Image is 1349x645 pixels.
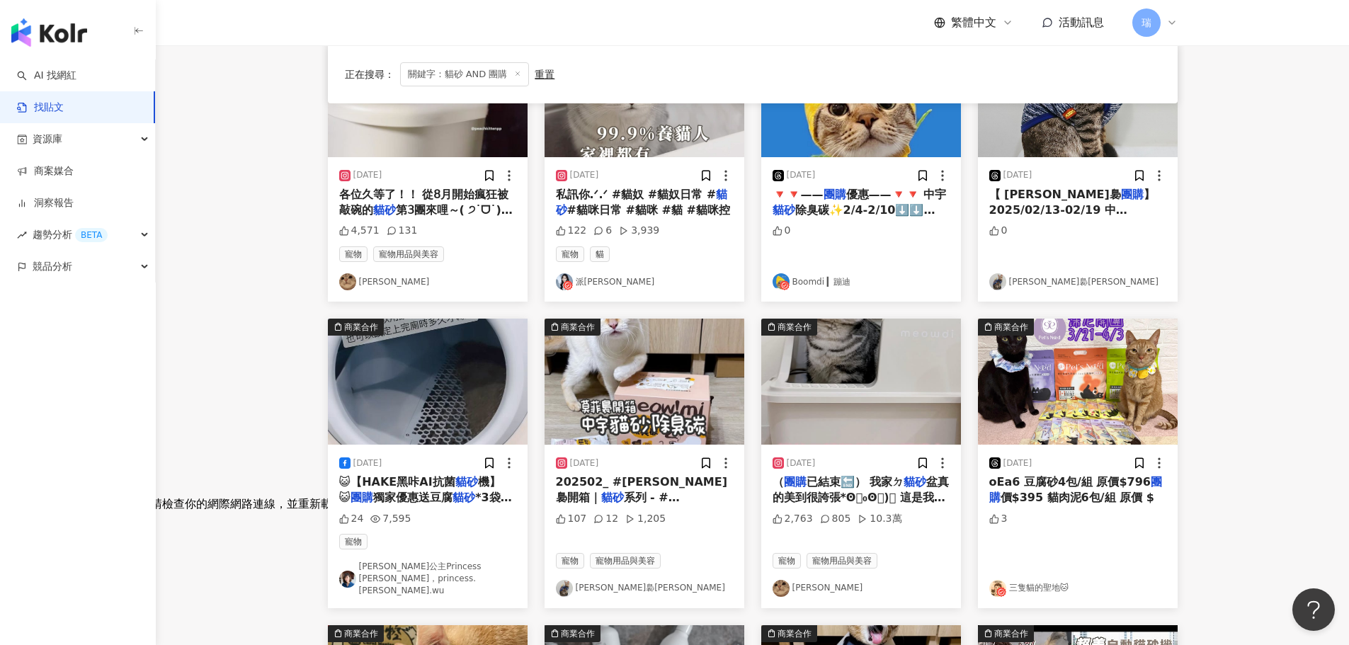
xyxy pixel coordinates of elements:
div: 商業合作 [561,320,595,334]
button: 商業合作 [328,319,528,445]
span: 寵物 [773,553,801,569]
a: KOL Avatar[PERSON_NAME] [339,273,516,290]
span: 優惠——🔻🔻 中宇 [846,188,947,201]
div: 商業合作 [344,627,378,641]
div: 12 [593,512,618,526]
div: [DATE] [353,169,382,181]
img: post-image [328,319,528,445]
span: 寵物用品與美容 [590,553,661,569]
span: 價$395 貓肉泥6包/組 原價 $ [1001,491,1154,504]
span: 獨家優惠送豆腐 [373,491,452,504]
div: 4,571 [339,224,380,238]
img: KOL Avatar [556,273,573,290]
div: 商業合作 [994,320,1028,334]
a: 商案媒合 [17,164,74,178]
span: 寵物用品與美容 [807,553,877,569]
span: 寵物 [339,246,368,262]
mark: 貓砂 [601,491,624,504]
span: 競品分析 [33,251,72,282]
div: 商業合作 [561,627,595,641]
img: post-image [761,319,961,445]
div: 商業合作 [994,627,1028,641]
div: 1,205 [625,512,666,526]
mark: 貓砂 [455,475,478,489]
a: 找貼文 [17,101,64,115]
button: 商業合作 [761,319,961,445]
div: [DATE] [1003,457,1032,469]
a: 洞察報告 [17,196,74,210]
span: 【 [PERSON_NAME]裊 [989,188,1121,201]
span: 除臭碳✨2/4-2/10⬇️⬇️ 🔗： [URL][DOMAIN_NAME] [773,203,943,232]
img: KOL Avatar [989,580,1006,597]
a: KOL Avatar[PERSON_NAME]裊[PERSON_NAME] [556,580,733,597]
a: KOL Avatar派[PERSON_NAME] [556,273,733,290]
div: BETA [75,228,108,242]
div: 3 [989,512,1008,526]
a: KOL Avatar[PERSON_NAME]裊[PERSON_NAME] [989,273,1166,290]
div: 2,763 [773,512,813,526]
div: 商業合作 [344,320,378,334]
span: 瑞 [1142,15,1151,30]
mark: 貓砂 [773,203,795,217]
a: KOL Avatar三隻貓的聖地🐱 [989,580,1166,597]
span: oEa6 豆腐砂4包/組 原價$796 [989,475,1151,489]
div: 7,595 [370,512,411,526]
a: searchAI 找網紅 [17,69,76,83]
span: 關鍵字：貓砂 AND 團購 [400,62,530,86]
mark: 團購 [784,475,807,489]
span: 第𝟥團來哩～( ੭˙ᗜ˙)੭ 這次 [339,203,513,232]
div: [DATE] [787,457,816,469]
mark: 貓砂 [373,203,396,217]
span: 私訊你.ᐟ.ᐟ #貓奴 #貓奴日常 # [556,188,717,201]
div: 0 [989,224,1008,238]
img: post-image [545,319,744,445]
mark: 團購 [824,188,846,201]
span: rise [17,230,27,240]
img: KOL Avatar [773,580,790,597]
span: 已結束🔚） 我家ㄉ [807,475,904,489]
span: 盆真的美到很誇張*Ꙩꙻ₀Ꙩꙻ)！ 這是我的第一個不銹鋼 [773,475,950,520]
mark: 團購 [351,491,373,504]
div: 0 [773,224,791,238]
iframe: Help Scout Beacon - Open [1292,588,1335,631]
div: 商業合作 [778,320,812,334]
div: [DATE] [353,457,382,469]
span: 趨勢分析 [33,219,108,251]
div: 重置 [535,69,554,80]
span: 繁體中文 [951,15,996,30]
img: KOL Avatar [773,273,790,290]
mark: 貓砂 [452,491,475,504]
div: 122 [556,224,587,238]
span: 😺【HAKE黑咔AI抗菌 [339,475,455,489]
div: 商業合作 [778,627,812,641]
mark: 貓砂 [556,188,728,217]
img: logo [11,18,87,47]
div: 805 [820,512,851,526]
span: 】 2025/02/13-02/19 中[PERSON_NAME] [989,188,1155,233]
img: KOL Avatar [556,580,573,597]
span: 活動訊息 [1059,16,1104,29]
img: KOL Avatar [339,571,356,588]
img: KOL Avatar [339,273,356,290]
div: 10.3萬 [858,512,901,526]
mark: 貓砂 [904,475,926,489]
span: 寵物用品與美容 [373,246,444,262]
span: 正在搜尋 ： [345,69,394,80]
img: post-image [978,319,1178,445]
span: 🔻🔻—— [773,188,824,201]
div: [DATE] [570,457,599,469]
span: 資源庫 [33,123,62,155]
a: KOL AvatarBoomdi ▎蹦迪 [773,273,950,290]
span: #貓咪日常 #貓咪 #貓 #貓咪控 [567,203,730,217]
div: 24 [339,512,364,526]
span: 寵物 [556,246,584,262]
button: 商業合作 [545,319,744,445]
div: 131 [387,224,418,238]
div: [DATE] [570,169,599,181]
a: KOL Avatar[PERSON_NAME] [773,580,950,597]
span: 202502_ #[PERSON_NAME]裊開箱｜ [556,475,728,504]
span: 寵物 [556,553,584,569]
div: 3,939 [619,224,659,238]
span: （ [773,475,784,489]
div: 6 [593,224,612,238]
